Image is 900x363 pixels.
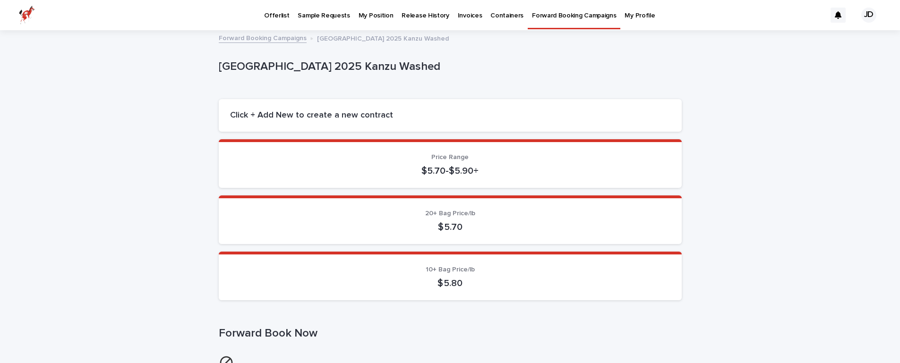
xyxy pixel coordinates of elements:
span: Price Range [431,154,469,160]
p: [GEOGRAPHIC_DATA] 2025 Kanzu Washed [219,60,678,74]
p: $ 5.80 [230,278,670,289]
div: JD [861,8,876,23]
p: $5.70-$5.90+ [230,165,670,177]
h1: Forward Book Now [219,327,682,340]
span: 20+ Bag Price/lb [425,210,475,217]
p: $ 5.70 [230,221,670,233]
p: [GEOGRAPHIC_DATA] 2025 Kanzu Washed [317,33,449,43]
h2: Click + Add New to create a new contract [230,110,670,121]
span: 10+ Bag Price/lb [426,266,475,273]
img: zttTXibQQrCfv9chImQE [19,6,35,25]
a: Forward Booking Campaigns [219,32,307,43]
